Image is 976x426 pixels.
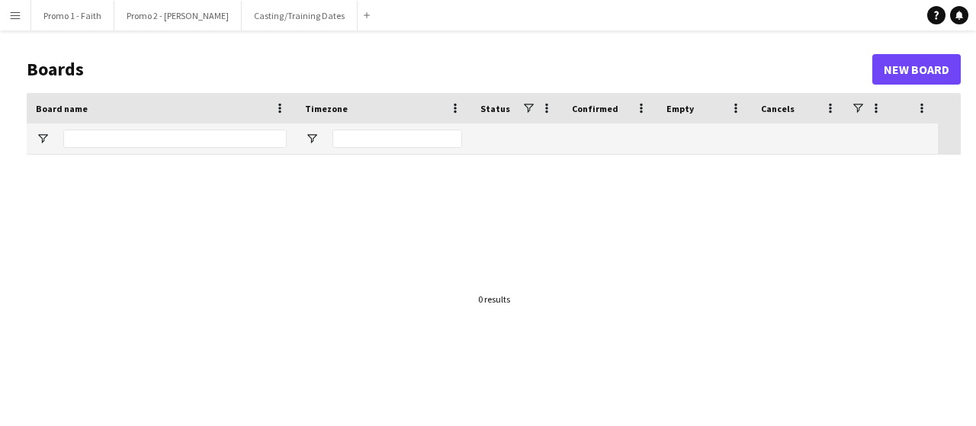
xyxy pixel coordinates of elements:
a: New Board [872,54,961,85]
div: 0 results [478,293,510,305]
button: Open Filter Menu [305,132,319,146]
h1: Boards [27,58,872,81]
button: Open Filter Menu [36,132,50,146]
span: Status [480,103,510,114]
input: Board name Filter Input [63,130,287,148]
span: Board name [36,103,88,114]
button: Casting/Training Dates [242,1,358,30]
button: Promo 1 - Faith [31,1,114,30]
span: Cancels [761,103,795,114]
span: Timezone [305,103,348,114]
span: Empty [666,103,694,114]
input: Timezone Filter Input [332,130,462,148]
button: Promo 2 - [PERSON_NAME] [114,1,242,30]
span: Confirmed [572,103,618,114]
